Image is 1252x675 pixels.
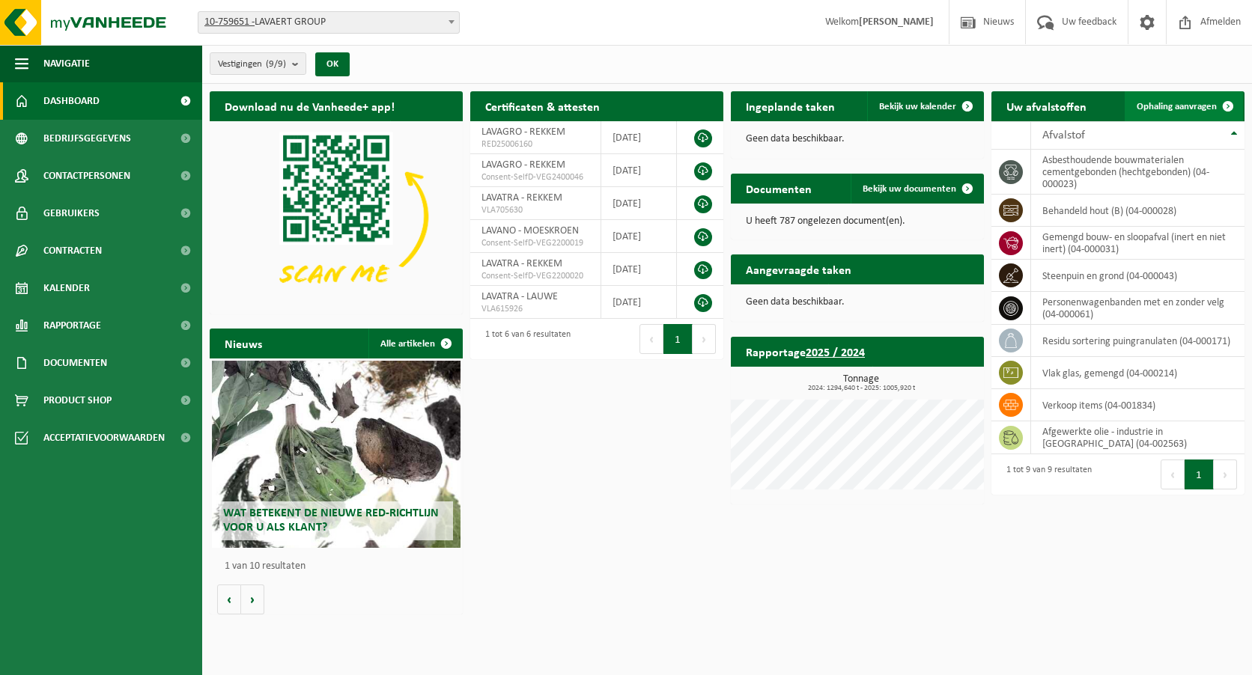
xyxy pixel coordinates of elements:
button: 1 [663,324,693,354]
td: [DATE] [601,253,677,286]
a: Wat betekent de nieuwe RED-richtlijn voor u als klant? [212,361,460,548]
span: LAVATRA - REKKEM [481,258,562,269]
strong: [PERSON_NAME] [859,16,934,28]
span: Ophaling aanvragen [1137,102,1217,112]
tcxspan: Call 10-759651 - via 3CX [204,16,255,28]
h2: Documenten [731,174,827,203]
span: Product Shop [43,382,112,419]
p: Geen data beschikbaar. [746,297,969,308]
span: RED25006160 [481,138,589,150]
p: U heeft 787 ongelezen document(en). [746,216,969,227]
button: Previous [1161,459,1185,489]
span: Kalender [43,269,90,307]
span: Contactpersonen [43,157,130,195]
tcxspan: Call 2025 / 2024 via 3CX [806,347,865,359]
td: verkoop items (04-001834) [1031,389,1245,421]
td: [DATE] [601,220,677,253]
h2: Ingeplande taken [731,91,850,120]
span: Bedrijfsgegevens [43,120,131,157]
p: 1 van 10 resultaten [225,561,455,572]
button: Next [693,324,716,354]
span: Wat betekent de nieuwe RED-richtlijn voor u als klant? [223,507,439,534]
span: Navigatie [43,45,90,82]
h2: Download nu de Vanheede+ app! [210,91,410,120]
h3: Tonnage [738,374,984,392]
h2: Nieuws [210,329,277,358]
td: [DATE] [601,154,677,187]
span: Consent-SelfD-VEG2200019 [481,237,589,249]
span: Consent-SelfD-VEG2200020 [481,270,589,282]
td: [DATE] [601,187,677,220]
button: Next [1214,459,1237,489]
span: Contracten [43,232,102,269]
img: Download de VHEPlus App [210,121,463,311]
span: VLA615926 [481,303,589,315]
span: Gebruikers [43,195,100,232]
div: 1 tot 9 van 9 resultaten [999,458,1092,491]
p: Geen data beschikbaar. [746,134,969,144]
td: gemengd bouw- en sloopafval (inert en niet inert) (04-000031) [1031,227,1245,260]
span: LAVATRA - REKKEM [481,192,562,204]
td: behandeld hout (B) (04-000028) [1031,195,1245,227]
td: residu sortering puingranulaten (04-000171) [1031,325,1245,357]
span: Vestigingen [218,53,286,76]
div: 1 tot 6 van 6 resultaten [478,323,571,355]
h2: Certificaten & attesten [470,91,615,120]
button: 1 [1185,459,1214,489]
td: [DATE] [601,121,677,154]
a: Bekijk uw documenten [851,174,982,204]
button: Previous [639,324,663,354]
h2: Uw afvalstoffen [991,91,1101,120]
span: Acceptatievoorwaarden [43,419,165,456]
span: Documenten [43,344,107,382]
span: VLA705630 [481,204,589,216]
count: (9/9) [266,59,286,69]
td: afgewerkte olie - industrie in [GEOGRAPHIC_DATA] (04-002563) [1031,421,1245,454]
a: Bekijk uw kalender [867,91,982,121]
button: OK [315,52,350,76]
td: [DATE] [601,286,677,319]
span: Bekijk uw kalender [879,102,956,112]
a: Bekijk rapportage [872,366,982,396]
td: asbesthoudende bouwmaterialen cementgebonden (hechtgebonden) (04-000023) [1031,150,1245,195]
button: Vorige [217,584,241,614]
span: 2024: 1294,640 t - 2025: 1005,920 t [738,385,984,392]
span: LAVAGRO - REKKEM [481,159,565,171]
a: Alle artikelen [368,329,461,358]
td: steenpuin en grond (04-000043) [1031,260,1245,292]
span: Afvalstof [1042,129,1085,141]
span: LAVATRA - LAUWE [481,291,558,302]
button: Volgende [241,584,264,614]
button: Vestigingen(9/9) [210,52,306,75]
span: LAVAGRO - REKKEM [481,126,565,138]
td: personenwagenbanden met en zonder velg (04-000061) [1031,292,1245,325]
span: Consent-SelfD-VEG2400046 [481,171,589,183]
span: 10-759651 - LAVAERT GROUP [198,11,460,34]
td: vlak glas, gemengd (04-000214) [1031,357,1245,389]
span: Dashboard [43,82,100,120]
span: Bekijk uw documenten [863,184,956,194]
span: 10-759651 - LAVAERT GROUP [198,12,459,33]
h2: Aangevraagde taken [731,254,866,284]
span: Rapportage [43,307,101,344]
a: Ophaling aanvragen [1125,91,1243,121]
span: LAVANO - MOESKROEN [481,225,579,236]
h2: Rapportage [731,337,880,366]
